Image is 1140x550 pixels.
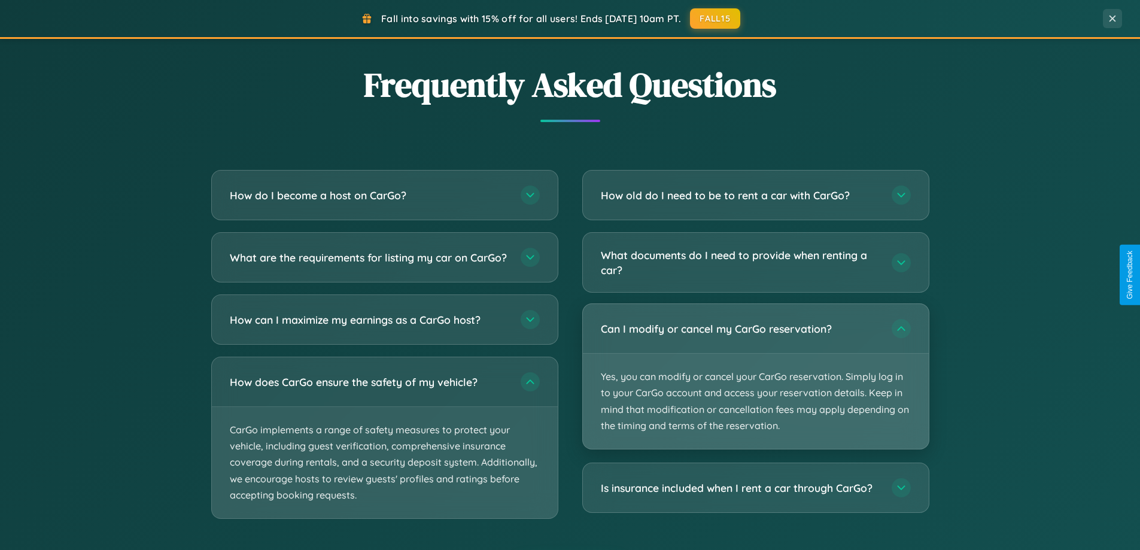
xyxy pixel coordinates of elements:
span: Fall into savings with 15% off for all users! Ends [DATE] 10am PT. [381,13,681,25]
button: FALL15 [690,8,740,29]
h2: Frequently Asked Questions [211,62,929,108]
h3: Is insurance included when I rent a car through CarGo? [601,481,880,496]
div: Give Feedback [1126,251,1134,299]
h3: Can I modify or cancel my CarGo reservation? [601,321,880,336]
h3: How does CarGo ensure the safety of my vehicle? [230,375,509,390]
h3: How old do I need to be to rent a car with CarGo? [601,188,880,203]
h3: How do I become a host on CarGo? [230,188,509,203]
p: Yes, you can modify or cancel your CarGo reservation. Simply log in to your CarGo account and acc... [583,354,929,449]
p: CarGo implements a range of safety measures to protect your vehicle, including guest verification... [212,407,558,518]
h3: What documents do I need to provide when renting a car? [601,248,880,277]
h3: How can I maximize my earnings as a CarGo host? [230,312,509,327]
h3: What are the requirements for listing my car on CarGo? [230,250,509,265]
